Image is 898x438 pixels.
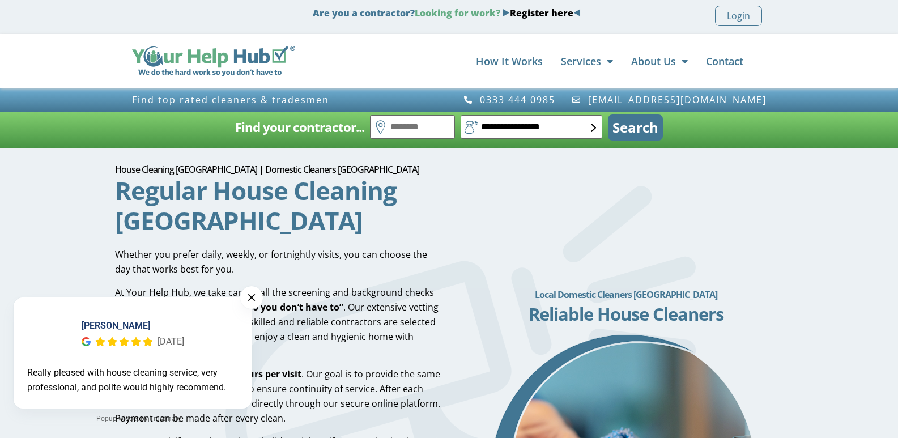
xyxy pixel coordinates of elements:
h2: Local Domestic Cleaners [GEOGRAPHIC_DATA] [469,283,783,306]
a: Popup widget by Trustmary [14,413,264,424]
a: [EMAIL_ADDRESS][DOMAIN_NAME] [571,95,767,105]
img: Blue Arrow - Right [503,9,510,16]
nav: Menu [307,50,743,73]
p: At Your Help Hub, we take care of all the screening and background checks for you. . Our extensiv... [115,285,441,359]
div: Google [82,337,91,346]
h2: Regular House Cleaning [GEOGRAPHIC_DATA] [115,176,408,236]
h1: House Cleaning [GEOGRAPHIC_DATA] | Domestic Cleaners [GEOGRAPHIC_DATA] [115,165,441,174]
span: 0333 444 0985 [477,95,555,105]
a: How It Works [476,50,543,73]
h3: Find top rated cleaners & tradesmen [132,95,444,105]
p: Whether you prefer daily, weekly, or fortnightly visits, you can choose the day that works best f... [115,247,441,277]
span: Login [727,8,750,23]
span: [EMAIL_ADDRESS][DOMAIN_NAME] [585,95,767,105]
a: Register here [510,7,573,19]
div: Really pleased with house cleaning service, very professional, and polite would highly recommend. [27,365,238,395]
h3: Reliable House Cleaners [469,305,783,323]
img: Blue Arrow - Left [573,9,581,16]
a: 0333 444 0985 [463,95,556,105]
img: Google Reviews [82,337,91,346]
img: select-box-form.svg [591,124,596,132]
strong: Are you a contractor? [313,7,581,19]
img: Your Help Hub Wide Logo [132,46,296,76]
a: Services [561,50,613,73]
h2: Find your contractor... [235,116,364,139]
button: Search [608,114,663,141]
div: [DATE] [158,334,184,349]
span: Looking for work? [415,7,500,19]
div: [PERSON_NAME] [82,319,184,333]
a: Login [715,6,762,26]
a: Contact [706,50,743,73]
p: We require a . Our goal is to provide the same cleaner for regular customers to ensure continuity... [115,367,441,426]
a: About Us [631,50,688,73]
